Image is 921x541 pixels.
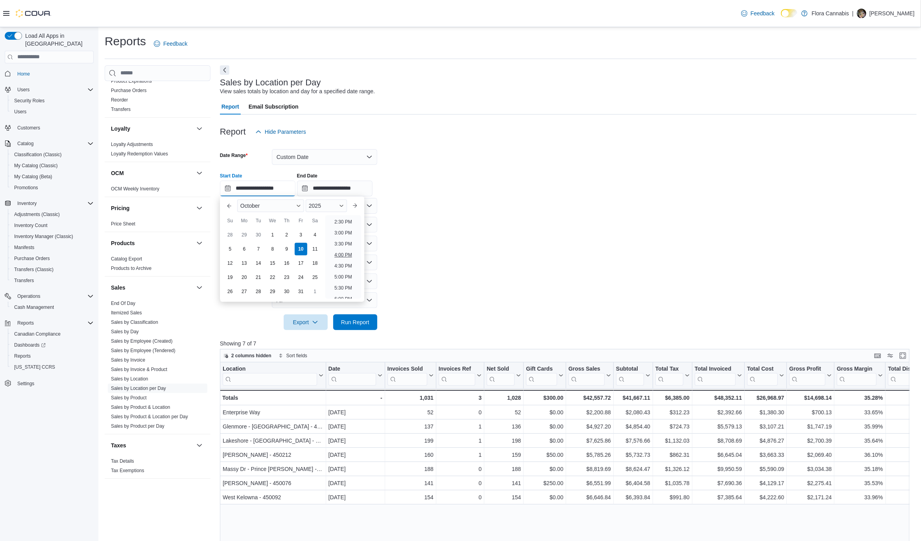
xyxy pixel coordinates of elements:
span: Reorder [111,97,128,103]
div: Gross Profit [789,365,825,373]
span: Security Roles [11,96,94,105]
input: Press the down key to open a popover containing a calendar. [297,181,373,196]
a: Settings [14,379,37,388]
a: Feedback [738,6,778,21]
button: Taxes [111,441,193,449]
a: Sales by Product [111,395,147,401]
a: Sales by Employee (Tendered) [111,348,175,353]
button: Classification (Classic) [8,149,97,160]
span: Feedback [163,40,187,48]
div: Button. Open the year selector. 2025 is currently selected. [306,199,347,212]
h1: Reports [105,33,146,49]
div: day-3 [295,229,307,241]
a: Sales by Day [111,329,139,334]
span: Home [17,71,30,77]
div: day-9 [281,243,293,255]
button: Catalog [2,138,97,149]
div: Net Sold [487,365,515,373]
button: Inventory [2,198,97,209]
div: day-12 [224,257,236,270]
span: OCM Weekly Inventory [111,186,159,192]
button: Pricing [195,203,204,213]
div: OCM [105,184,210,197]
div: Gift Cards [526,365,557,373]
button: Canadian Compliance [8,329,97,340]
button: Total Cost [747,365,784,385]
span: Purchase Orders [111,87,147,94]
div: Th [281,214,293,227]
div: day-4 [309,229,321,241]
div: We [266,214,279,227]
a: Sales by Employee (Created) [111,338,173,344]
div: day-1 [309,285,321,298]
button: 2 columns hidden [220,351,275,360]
button: Open list of options [366,203,373,209]
a: Purchase Orders [111,88,147,93]
button: Loyalty [195,124,204,133]
div: Button. Open the month selector. October is currently selected. [237,199,304,212]
a: Products to Archive [111,266,151,271]
a: Canadian Compliance [11,329,64,339]
span: Purchase Orders [14,255,50,262]
a: Dashboards [11,340,49,350]
a: End Of Day [111,301,135,306]
button: Cash Management [8,302,97,313]
span: Canadian Compliance [14,331,61,337]
ul: Time [325,215,361,299]
div: Su [224,214,236,227]
a: Sales by Location per Day [111,386,166,391]
div: day-27 [238,285,251,298]
div: Subtotal [616,365,644,373]
span: Purchase Orders [11,254,94,263]
a: Transfers [11,276,37,285]
div: Invoices Ref [439,365,475,373]
div: day-23 [281,271,293,284]
span: My Catalog (Classic) [14,162,58,169]
span: Reports [11,351,94,361]
button: Users [8,106,97,117]
span: Price Sheet [111,221,135,227]
button: Manifests [8,242,97,253]
a: Loyalty Redemption Values [111,151,168,157]
h3: Sales by Location per Day [220,78,321,87]
div: Location [223,365,317,373]
span: Inventory Count [14,222,48,229]
button: Transfers (Classic) [8,264,97,275]
div: day-20 [238,271,251,284]
button: Inventory Manager (Classic) [8,231,97,242]
button: Gift Cards [526,365,563,385]
a: Transfers [111,107,131,112]
div: day-5 [224,243,236,255]
a: Users [11,107,30,116]
a: Itemized Sales [111,310,142,316]
div: Date [328,365,376,385]
div: Tu [252,214,265,227]
div: day-2 [281,229,293,241]
span: Report [221,99,239,114]
button: Export [284,314,328,330]
span: Transfers [11,276,94,285]
span: Adjustments (Classic) [14,211,60,218]
button: Previous Month [223,199,236,212]
label: End Date [297,173,317,179]
button: Invoices Sold [387,365,433,385]
a: My Catalog (Classic) [11,161,61,170]
div: day-31 [295,285,307,298]
span: Feedback [751,9,775,17]
button: Security Roles [8,95,97,106]
button: Purchase Orders [8,253,97,264]
span: 2025 [309,203,321,209]
span: Users [11,107,94,116]
div: Brodie Newman [857,9,866,18]
span: Transfers [14,277,34,284]
button: My Catalog (Classic) [8,160,97,171]
div: day-1 [266,229,279,241]
span: Customers [17,125,40,131]
a: Dashboards [8,340,97,351]
span: Users [17,87,30,93]
a: Customers [14,123,43,133]
span: Customers [14,123,94,133]
button: Products [195,238,204,248]
span: Cash Management [11,303,94,312]
li: 2:30 PM [331,217,355,227]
